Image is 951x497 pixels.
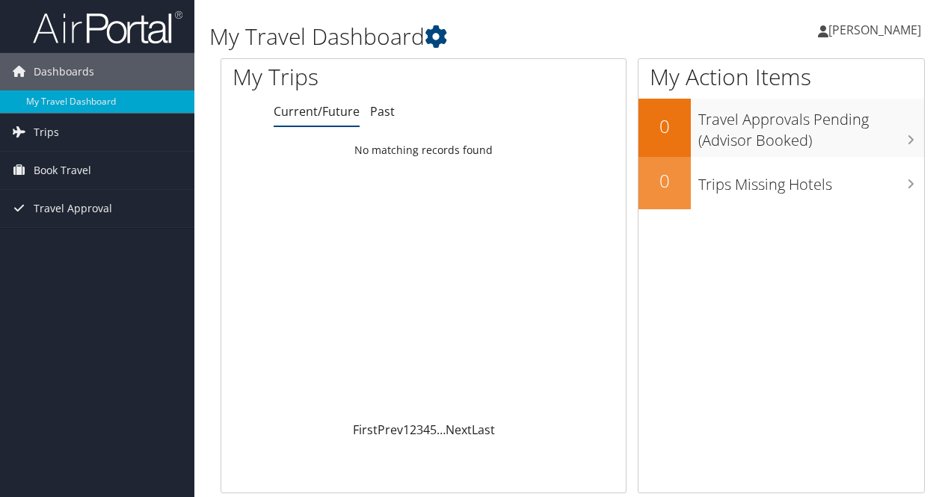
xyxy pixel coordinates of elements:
[378,422,403,438] a: Prev
[472,422,495,438] a: Last
[698,102,924,151] h3: Travel Approvals Pending (Advisor Booked)
[423,422,430,438] a: 4
[638,61,924,93] h1: My Action Items
[638,114,691,139] h2: 0
[209,21,694,52] h1: My Travel Dashboard
[446,422,472,438] a: Next
[410,422,416,438] a: 2
[34,53,94,90] span: Dashboards
[34,114,59,151] span: Trips
[638,99,924,156] a: 0Travel Approvals Pending (Advisor Booked)
[353,422,378,438] a: First
[33,10,182,45] img: airportal-logo.png
[638,157,924,209] a: 0Trips Missing Hotels
[818,7,936,52] a: [PERSON_NAME]
[638,168,691,194] h2: 0
[370,103,395,120] a: Past
[34,152,91,189] span: Book Travel
[430,422,437,438] a: 5
[233,61,446,93] h1: My Trips
[274,103,360,120] a: Current/Future
[698,167,924,195] h3: Trips Missing Hotels
[416,422,423,438] a: 3
[437,422,446,438] span: …
[221,137,626,164] td: No matching records found
[34,190,112,227] span: Travel Approval
[828,22,921,38] span: [PERSON_NAME]
[403,422,410,438] a: 1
